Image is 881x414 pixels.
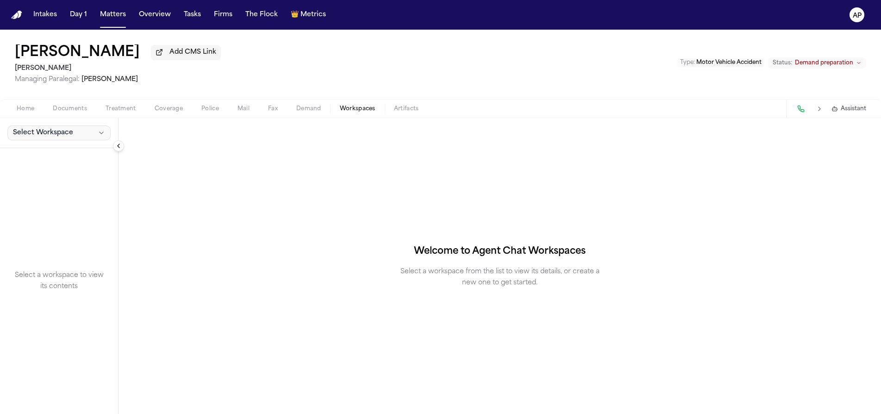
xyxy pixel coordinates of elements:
h1: [PERSON_NAME] [15,44,140,61]
button: crownMetrics [287,6,330,23]
span: Mail [237,105,250,113]
span: Managing Paralegal: [15,76,80,83]
button: Tasks [180,6,205,23]
a: Home [11,11,22,19]
span: [PERSON_NAME] [81,76,138,83]
img: Finch Logo [11,11,22,19]
button: Assistant [831,105,866,113]
span: Home [17,105,34,113]
span: Workspaces [340,105,375,113]
span: Motor Vehicle Accident [696,60,762,65]
button: Overview [135,6,175,23]
button: Add CMS Link [151,45,221,60]
button: Make a Call [794,102,807,115]
button: Edit Type: Motor Vehicle Accident [677,58,764,67]
span: Demand [296,105,321,113]
span: Police [201,105,219,113]
span: Treatment [106,105,136,113]
span: Demand preparation [795,59,853,67]
p: Select a workspace from the list to view its details, or create a new one to get started. [396,266,604,289]
h2: Welcome to Agent Chat Workspaces [414,244,586,259]
button: Edit matter name [15,44,140,61]
p: Select a workspace to view its contents [11,270,107,292]
span: Artifacts [394,105,419,113]
span: Documents [53,105,87,113]
span: Status: [773,59,792,67]
span: Type : [680,60,695,65]
span: Fax [268,105,278,113]
span: Assistant [841,105,866,113]
button: Matters [96,6,130,23]
button: Day 1 [66,6,91,23]
h2: [PERSON_NAME] [15,63,221,74]
span: Coverage [155,105,183,113]
button: Change status from Demand preparation [768,57,866,69]
button: Select Workspace [7,125,111,140]
button: The Flock [242,6,281,23]
button: Firms [210,6,236,23]
span: Add CMS Link [169,48,216,57]
button: Collapse sidebar [113,140,124,151]
button: Intakes [30,6,61,23]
